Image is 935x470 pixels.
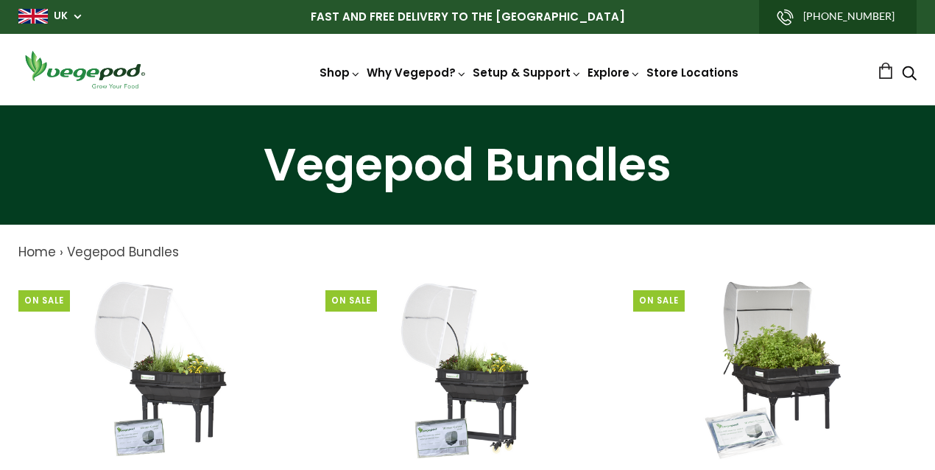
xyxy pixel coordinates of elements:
[390,277,545,461] img: Small Vegepod with Canopy (Mesh), Trolley and Polytunnel Cover
[473,65,582,80] a: Setup & Support
[588,65,641,80] a: Explore
[320,65,361,80] a: Shop
[367,65,467,80] a: Why Vegepod?
[18,9,48,24] img: gb_large.png
[18,142,917,188] h1: Vegepod Bundles
[646,65,738,80] a: Store Locations
[18,243,56,261] a: Home
[18,49,151,91] img: Vegepod
[67,243,179,261] a: Vegepod Bundles
[83,277,238,461] img: Small Vegepod with Canopy (Mesh), Stand and Polytunnel Cover
[902,67,917,83] a: Search
[54,9,68,24] a: UK
[18,243,917,262] nav: breadcrumbs
[697,277,852,461] img: Medium Vegepod with Canopy (Mesh), Stand and Polytunnel cover - PRE-ORDER - Estimated Ship Date S...
[60,243,63,261] span: ›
